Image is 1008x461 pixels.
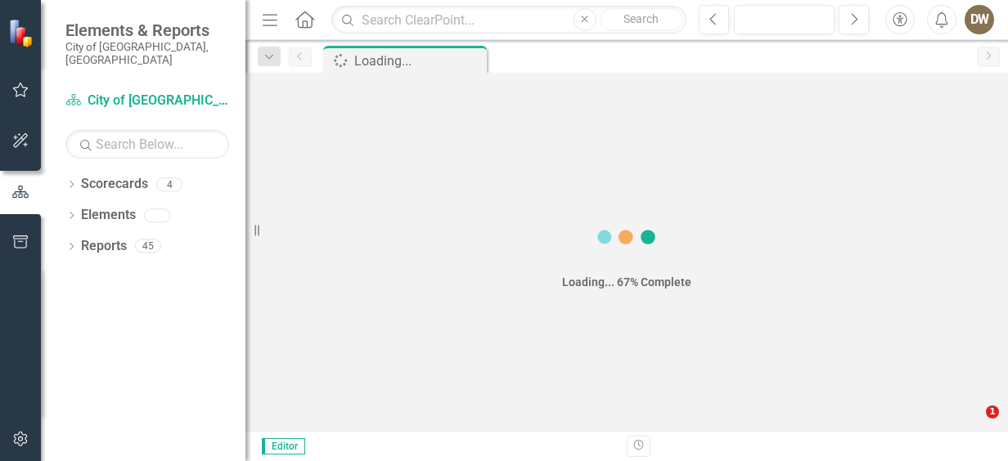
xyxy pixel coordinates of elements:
small: City of [GEOGRAPHIC_DATA], [GEOGRAPHIC_DATA] [65,40,229,67]
div: 4 [156,177,182,191]
button: Search [601,8,682,31]
span: Search [623,12,659,25]
iframe: Intercom live chat [952,405,992,445]
input: Search ClearPoint... [331,6,686,34]
span: 1 [986,405,999,418]
a: Elements [81,206,136,225]
input: Search Below... [65,130,229,159]
a: City of [GEOGRAPHIC_DATA] [65,92,229,110]
a: Scorecards [81,175,148,194]
div: Loading... 67% Complete [562,274,691,290]
span: Elements & Reports [65,20,229,40]
div: 45 [135,239,161,253]
div: Loading... [354,51,483,71]
a: Reports [81,237,127,256]
span: Editor [262,438,305,454]
img: ClearPoint Strategy [8,18,37,47]
button: DW [965,5,994,34]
